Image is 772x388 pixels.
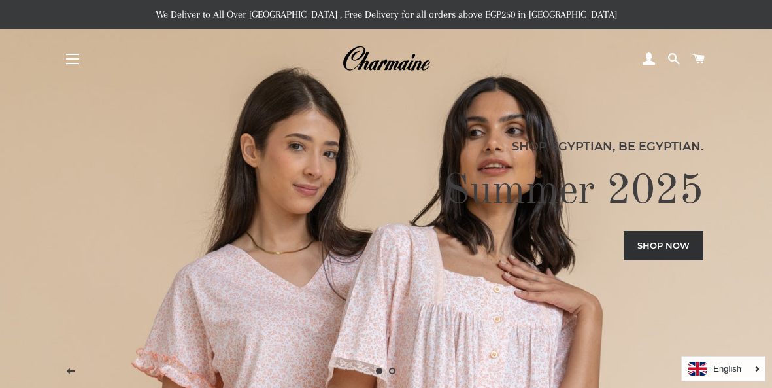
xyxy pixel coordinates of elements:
a: Shop now [624,231,703,260]
h2: Summer 2025 [69,166,704,218]
p: Shop Egyptian, Be Egyptian. [69,137,704,156]
button: Previous slide [54,355,87,388]
a: Load slide 2 [386,364,399,378]
img: Charmaine Egypt [342,44,430,73]
i: English [713,364,741,373]
a: English [688,362,758,376]
a: Slide 1, current [373,364,386,378]
button: Next slide [681,355,714,388]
